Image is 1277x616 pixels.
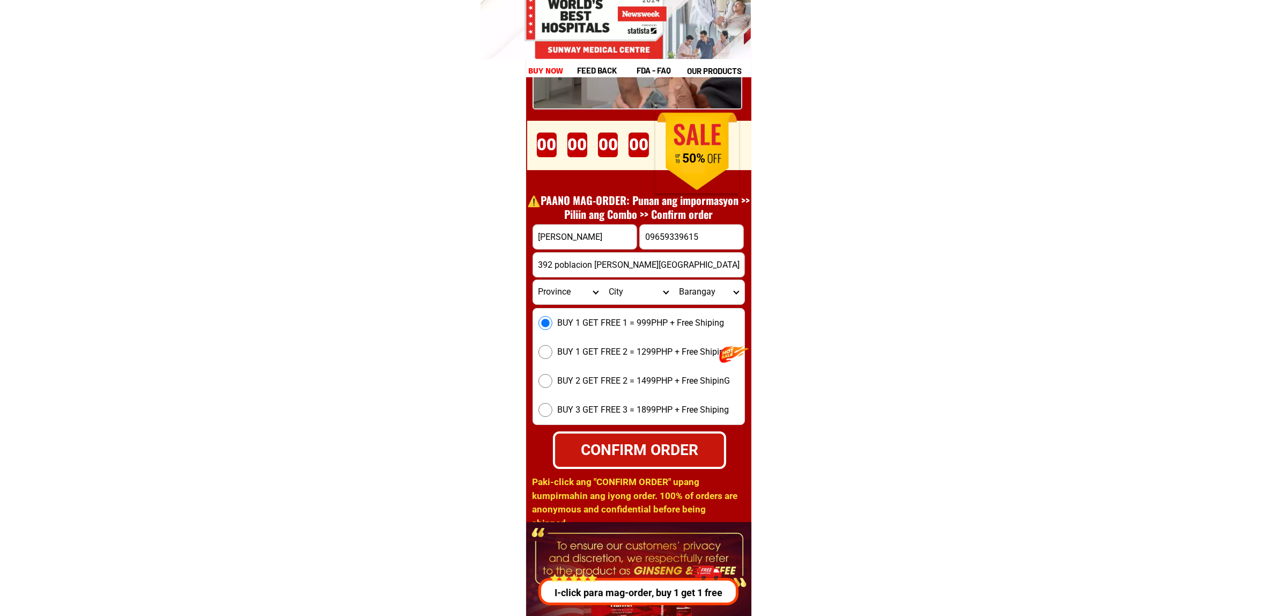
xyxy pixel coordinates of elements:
p: I-click para mag-order, buy 1 get 1 free [538,585,743,600]
h1: 50% [667,151,721,166]
input: BUY 3 GET FREE 3 = 1899PHP + Free Shiping [538,403,552,417]
h1: ⚠️️PAANO MAG-ORDER: Punan ang impormasyon >> Piliin ang Combo >> Confirm order [522,193,756,221]
h1: fda - FAQ [637,64,697,77]
h1: our products [687,65,750,77]
select: Select district [603,280,674,304]
span: BUY 2 GET FREE 2 = 1499PHP + Free ShipinG [558,375,730,387]
input: Input full_name [533,225,637,249]
span: BUY 1 GET FREE 1 = 999PHP + Free Shiping [558,317,725,329]
h1: Paki-click ang "CONFIRM ORDER" upang kumpirmahin ang iyong order. 100% of orders are anonymous an... [533,475,744,530]
div: CONFIRM ORDER [551,438,727,462]
h1: feed back [577,64,635,77]
input: Input address [533,253,744,277]
input: BUY 1 GET FREE 2 = 1299PHP + Free Shiping [538,345,552,359]
input: BUY 1 GET FREE 1 = 999PHP + Free Shiping [538,316,552,330]
select: Select province [533,280,603,304]
span: BUY 1 GET FREE 2 = 1299PHP + Free Shiping [558,346,729,358]
input: Input phone_number [640,225,743,249]
span: BUY 3 GET FREE 3 = 1899PHP + Free Shiping [558,404,729,416]
h1: buy now [528,65,564,77]
h1: ORDER DITO [565,115,734,162]
select: Select commune [674,280,744,304]
input: BUY 2 GET FREE 2 = 1499PHP + Free ShipinG [538,374,552,388]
